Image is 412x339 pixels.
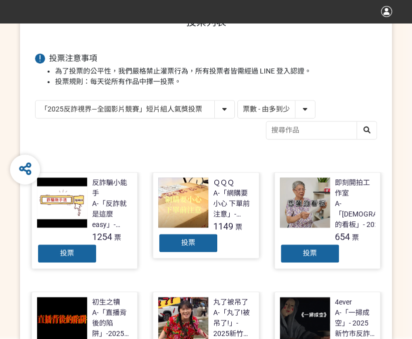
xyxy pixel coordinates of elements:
span: 1254 [92,231,112,242]
div: 反詐騙小能手 [92,177,133,198]
div: ＱＱＱ [213,177,234,188]
div: 4ever [335,297,352,307]
a: ＱＱＱA-「網購要小心 下單前注意」- 2025新竹市反詐視界影片徵件1149票投票 [153,172,259,258]
span: 票 [114,233,121,241]
div: 初生之犢 [92,297,120,307]
div: A-「丸了!被吊了!」- 2025新竹市反詐視界影片徵件 [213,307,254,339]
li: 投票規則：每天從所有作品中擇一投票。 [55,76,377,87]
div: A-「反詐就是這麼easy」- 2025新竹市反詐視界影片徵件 [92,198,133,230]
a: 反詐騙小能手A-「反詐就是這麼easy」- 2025新竹市反詐視界影片徵件1254票投票 [32,172,138,269]
span: 投票 [303,249,317,257]
span: 票 [235,223,242,231]
span: 票 [352,233,359,241]
div: A-「直播背後的陷阱」-2025新竹市反詐視界影片徵件 [92,307,133,339]
div: A-「網購要小心 下單前注意」- 2025新竹市反詐視界影片徵件 [213,188,254,219]
span: 654 [335,231,350,242]
input: 搜尋作品 [266,121,376,139]
div: A-「一掃成空」- 2025新竹市反詐視界影片徵件 [335,307,375,339]
div: 即刻開拍工作室 [335,177,375,198]
span: 投票 [181,238,195,246]
span: 1149 [213,221,233,231]
span: 投票 [60,249,74,257]
div: 丸了被吊了 [213,297,248,307]
span: 投票注意事項 [49,53,97,63]
li: 為了投票的公平性，我們嚴格禁止灌票行為，所有投票者皆需經過 LINE 登入認證。 [55,66,377,76]
a: 即刻開拍工作室A-「[DEMOGRAPHIC_DATA]的看板」- 2025新竹市反詐視界影片徵件654票投票 [274,172,381,269]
